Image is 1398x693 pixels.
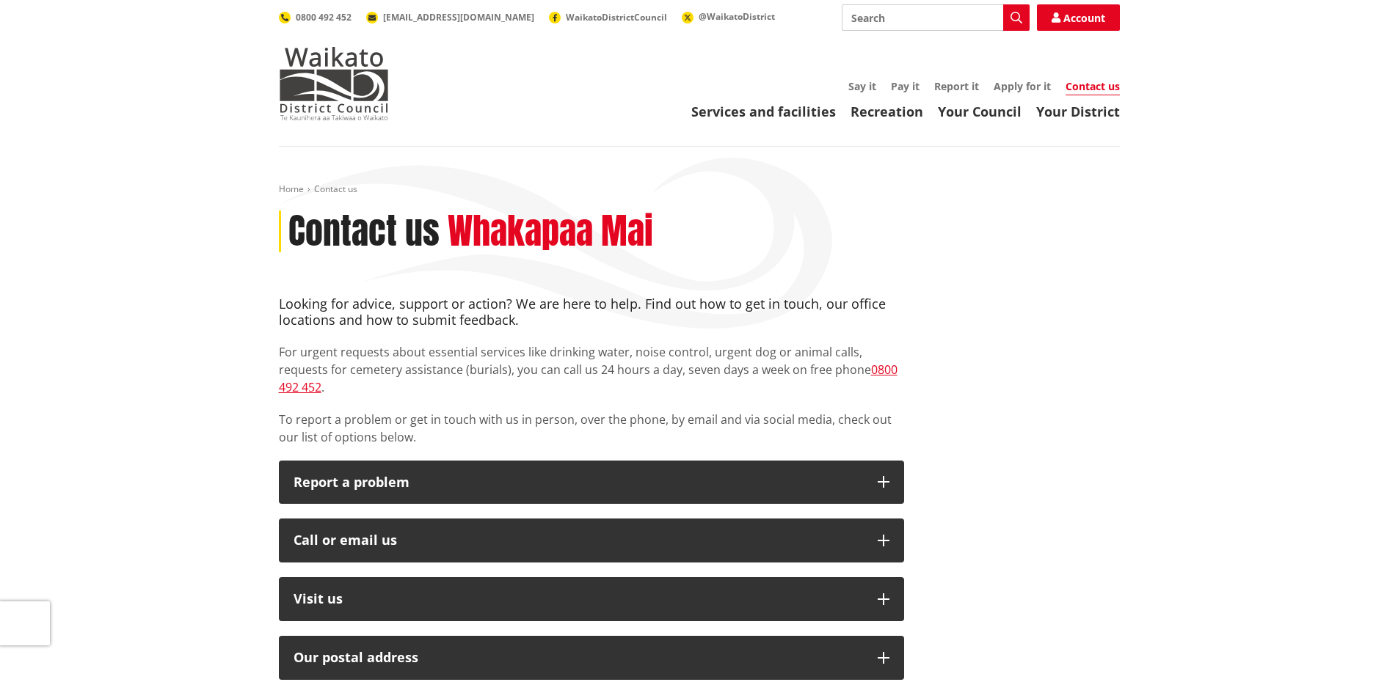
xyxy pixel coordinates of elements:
a: @WaikatoDistrict [682,10,775,23]
a: 0800 492 452 [279,362,898,395]
button: Call or email us [279,518,904,562]
a: Recreation [851,103,923,120]
p: Visit us [294,592,863,606]
h2: Whakapaa Mai [448,210,653,253]
h4: Looking for advice, support or action? We are here to help. Find out how to get in touch, our off... [279,296,904,328]
a: Account [1037,4,1120,31]
span: 0800 492 452 [296,11,352,23]
span: WaikatoDistrictCouncil [566,11,667,23]
span: [EMAIL_ADDRESS][DOMAIN_NAME] [383,11,534,23]
a: [EMAIL_ADDRESS][DOMAIN_NAME] [366,11,534,23]
a: Say it [848,79,876,93]
button: Our postal address [279,636,904,680]
h2: Our postal address [294,650,863,665]
input: Search input [842,4,1030,31]
img: Waikato District Council - Te Kaunihera aa Takiwaa o Waikato [279,47,389,120]
a: Services and facilities [691,103,836,120]
a: Your Council [938,103,1022,120]
a: Your District [1036,103,1120,120]
a: Home [279,183,304,195]
button: Visit us [279,577,904,621]
nav: breadcrumb [279,183,1120,196]
a: 0800 492 452 [279,11,352,23]
p: For urgent requests about essential services like drinking water, noise control, urgent dog or an... [279,343,904,396]
a: Report it [934,79,979,93]
p: Report a problem [294,475,863,490]
div: Call or email us [294,533,863,548]
span: @WaikatoDistrict [699,10,775,23]
a: Apply for it [994,79,1051,93]
span: Contact us [314,183,357,195]
a: Contact us [1066,79,1120,95]
p: To report a problem or get in touch with us in person, over the phone, by email and via social me... [279,411,904,446]
button: Report a problem [279,461,904,505]
h1: Contact us [288,210,440,253]
a: Pay it [891,79,920,93]
a: WaikatoDistrictCouncil [549,11,667,23]
iframe: Messenger Launcher [1330,631,1383,684]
